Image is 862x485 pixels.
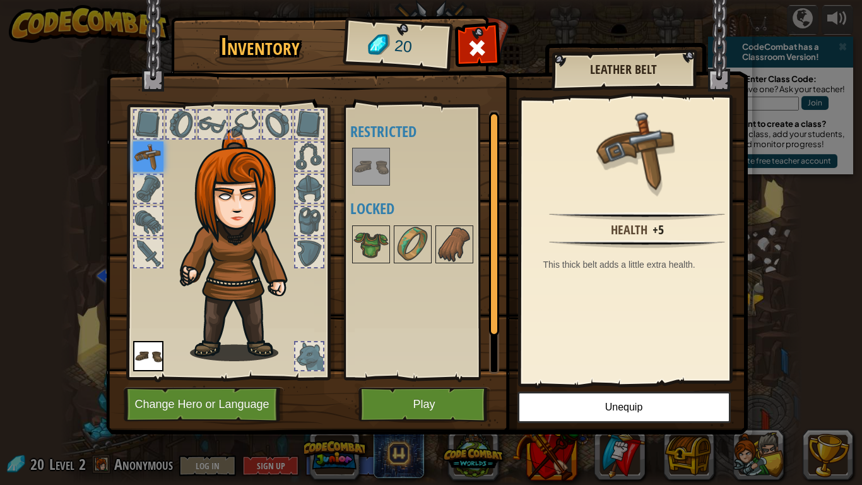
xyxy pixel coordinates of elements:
img: portrait.png [133,141,163,172]
h2: Leather Belt [564,63,683,76]
img: portrait.png [395,227,430,262]
img: hr.png [549,212,724,220]
img: hr.png [549,240,724,248]
img: portrait.png [353,149,389,184]
img: portrait.png [133,341,163,371]
div: +5 [652,221,664,239]
img: portrait.png [596,109,678,191]
img: portrait.png [437,227,472,262]
img: portrait.png [353,227,389,262]
button: Unequip [517,392,731,423]
h4: Locked [350,200,509,217]
button: Change Hero or Language [124,387,284,422]
div: Health [611,221,647,239]
div: This thick belt adds a little extra health. [543,258,738,271]
h1: Inventory [180,33,341,60]
button: Play [358,387,490,422]
img: hair_f2.png [174,129,310,361]
h4: Restricted [350,123,509,140]
span: 20 [393,35,413,59]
